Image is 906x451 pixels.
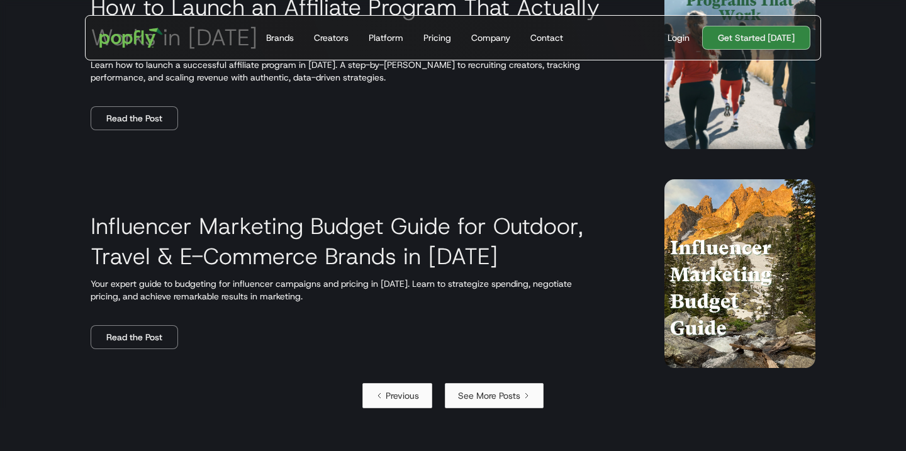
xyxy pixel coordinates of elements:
a: Company [466,16,515,60]
a: home [91,19,172,57]
p: Learn how to launch a successful affiliate program in [DATE]. A step-by-[PERSON_NAME] to recruiti... [91,58,634,84]
div: See More Posts [458,389,520,402]
div: Creators [314,31,349,44]
div: Previous [386,389,419,402]
a: Brands [261,16,299,60]
div: Contact [530,31,563,44]
a: Read the Post [91,106,178,130]
div: Brands [266,31,294,44]
div: List [60,383,846,408]
a: Read the Post [91,325,178,349]
p: Your expert guide to budgeting for influencer campaigns and pricing in [DATE]. Learn to strategiz... [91,277,634,303]
a: Creators [309,16,354,60]
h3: Influencer Marketing Budget Guide for Outdoor, Travel & E-Commerce Brands in [DATE] [91,211,634,271]
a: Next Page [445,383,544,408]
div: Login [668,31,690,44]
div: Pricing [423,31,451,44]
div: Platform [369,31,403,44]
a: Pricing [418,16,456,60]
a: Login [663,31,695,44]
a: Contact [525,16,568,60]
div: Company [471,31,510,44]
a: Platform [364,16,408,60]
a: Get Started [DATE] [702,26,810,50]
a: Previous Page [362,383,432,408]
